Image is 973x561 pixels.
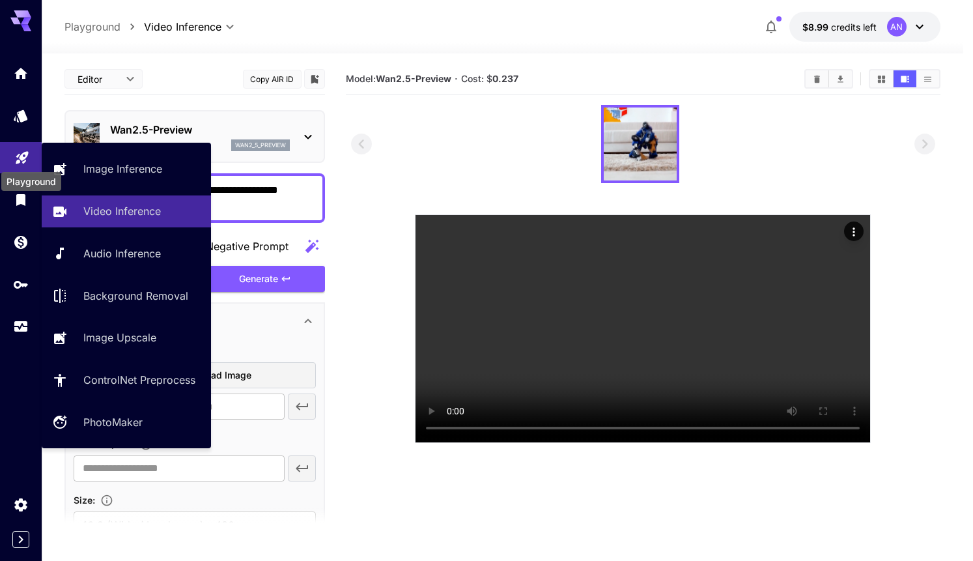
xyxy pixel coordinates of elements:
[346,73,451,84] span: Model:
[806,70,828,87] button: Clear All
[789,12,940,42] button: $8.9927
[64,19,120,35] p: Playground
[243,70,302,89] button: Copy AIR ID
[83,288,188,304] p: Background Removal
[83,203,161,219] p: Video Inference
[455,71,458,87] p: ·
[829,70,852,87] button: Download All
[42,280,211,311] a: Background Removal
[83,414,143,430] p: PhotoMaker
[42,238,211,270] a: Audio Inference
[604,108,677,180] img: pdewOAAAAAElFTkSuQmCC
[13,496,29,513] div: Settings
[13,276,29,293] div: API Keys
[887,17,907,36] div: AN
[83,246,161,261] p: Audio Inference
[13,61,29,78] div: Home
[83,161,162,177] p: Image Inference
[12,531,29,548] button: Expand sidebar
[309,71,320,87] button: Add to library
[83,372,195,388] p: ControlNet Preprocess
[831,22,877,33] span: credits left
[144,19,221,35] span: Video Inference
[1,172,61,191] div: Playground
[844,222,864,241] div: Actions
[869,69,940,89] div: Show media in grid viewShow media in video viewShow media in list view
[13,319,29,335] div: Usage
[64,19,144,35] nav: breadcrumb
[74,495,95,506] span: Size :
[916,70,939,87] button: Show media in list view
[42,195,211,227] a: Video Inference
[13,108,29,124] div: Models
[461,73,518,84] span: Cost: $
[13,192,29,208] div: Library
[110,122,290,137] p: Wan2.5-Preview
[78,72,118,86] span: Editor
[804,69,853,89] div: Clear AllDownload All
[206,238,289,254] span: Negative Prompt
[83,330,156,345] p: Image Upscale
[802,22,831,33] span: $8.99
[42,407,211,439] a: PhotoMaker
[235,141,286,150] p: wan2_5_preview
[239,271,278,287] span: Generate
[42,153,211,185] a: Image Inference
[376,73,451,84] b: Wan2.5-Preview
[894,70,916,87] button: Show media in video view
[13,234,29,250] div: Wallet
[492,73,518,84] b: 0.237
[95,494,119,507] button: Adjust the dimensions of the generated image by specifying its width and height in pixels, or sel...
[870,70,893,87] button: Show media in grid view
[802,20,877,34] div: $8.9927
[42,322,211,354] a: Image Upscale
[42,364,211,396] a: ControlNet Preprocess
[14,145,30,162] div: Playground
